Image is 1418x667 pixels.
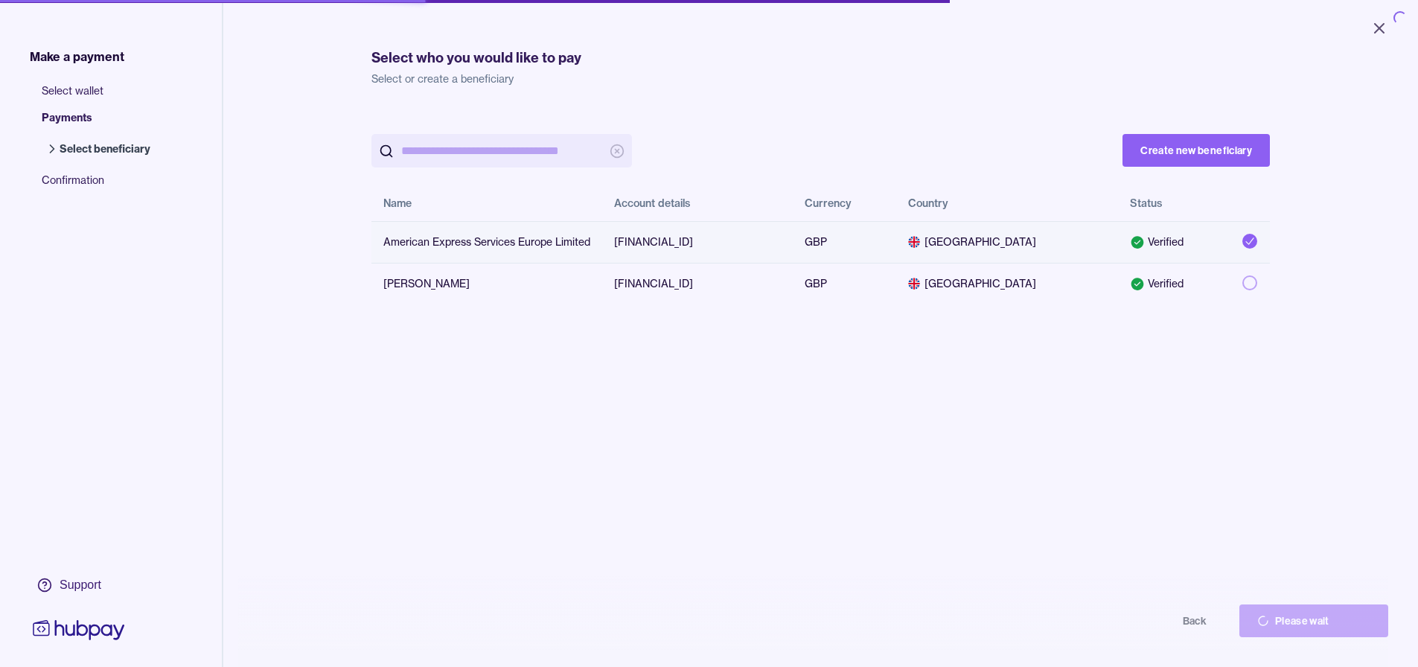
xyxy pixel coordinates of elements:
[383,276,590,291] div: [PERSON_NAME]
[383,234,590,249] div: American Express Services Europe Limited
[42,110,165,137] span: Payments
[1352,12,1406,45] button: Close
[371,48,1270,68] h1: Select who you would like to pay
[371,71,1270,86] p: Select or create a beneficiary
[30,569,128,601] a: Support
[42,173,165,200] span: Confirmation
[401,134,602,167] input: search
[60,577,101,593] div: Support
[1130,234,1219,249] div: Verified
[896,185,1118,221] th: Country
[1130,276,1219,291] div: Verified
[602,185,793,221] th: Account details
[1118,185,1231,221] th: Status
[42,83,165,110] span: Select wallet
[602,221,793,263] td: [FINANCIAL_ID]
[908,234,1106,249] span: [GEOGRAPHIC_DATA]
[793,185,896,221] th: Currency
[793,221,896,263] td: GBP
[30,48,124,66] span: Make a payment
[908,276,1106,291] span: [GEOGRAPHIC_DATA]
[793,263,896,304] td: GBP
[371,185,602,221] th: Name
[1122,134,1270,167] button: Create new beneficiary
[602,263,793,304] td: [FINANCIAL_ID]
[60,141,150,156] span: Select beneficiary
